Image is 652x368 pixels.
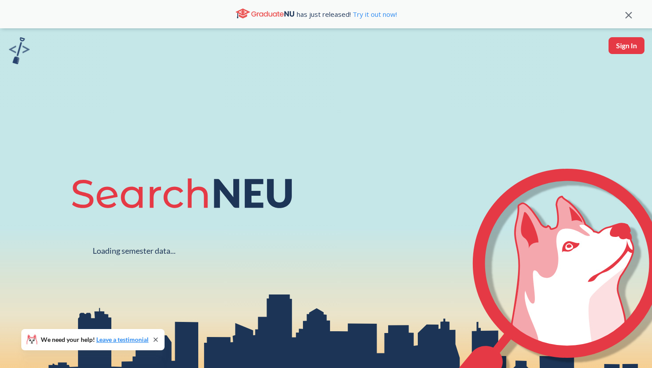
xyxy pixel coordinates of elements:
[9,37,30,67] a: sandbox logo
[41,337,149,343] span: We need your help!
[93,246,176,256] div: Loading semester data...
[96,336,149,343] a: Leave a testimonial
[297,9,397,19] span: has just released!
[609,37,644,54] button: Sign In
[351,10,397,19] a: Try it out now!
[9,37,30,64] img: sandbox logo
